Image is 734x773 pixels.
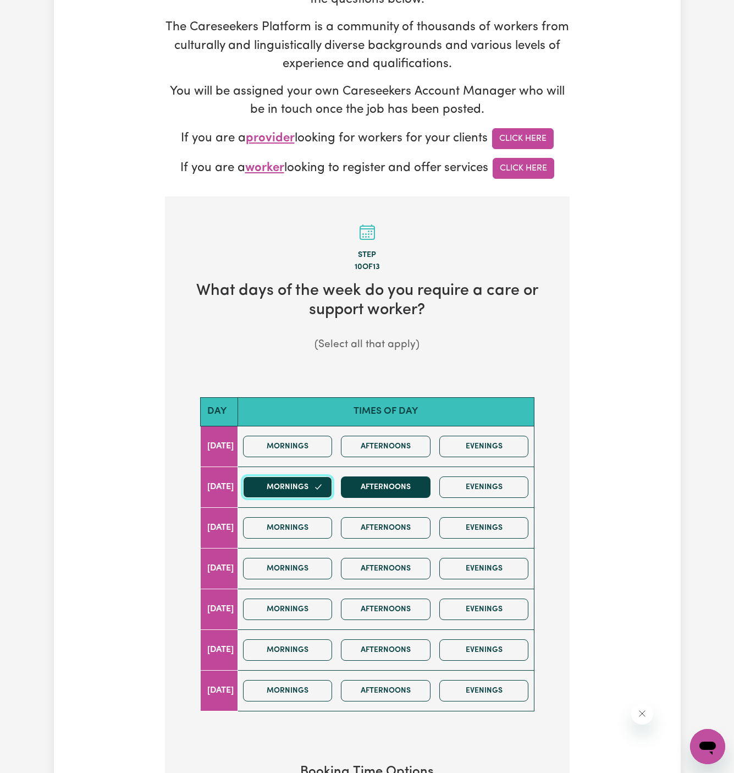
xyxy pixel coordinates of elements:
h2: What days of the week do you require a care or support worker? [183,282,552,320]
button: Mornings [243,476,333,498]
p: The Careseekers Platform is a community of thousands of workers from culturally and linguisticall... [165,18,570,74]
button: Mornings [243,680,333,701]
button: Mornings [243,599,333,620]
a: Click Here [492,128,554,149]
p: If you are a looking to register and offer services [165,158,570,179]
div: Step [183,249,552,261]
td: [DATE] [200,507,238,548]
button: Afternoons [341,558,431,579]
button: Evenings [439,558,529,579]
button: Afternoons [341,436,431,457]
button: Mornings [243,558,333,579]
button: Mornings [243,639,333,661]
td: [DATE] [200,670,238,711]
td: [DATE] [200,629,238,670]
button: Evenings [439,436,529,457]
button: Evenings [439,476,529,498]
div: 10 of 13 [183,261,552,273]
p: If you are a looking for workers for your clients [165,128,570,149]
button: Mornings [243,436,333,457]
p: You will be assigned your own Careseekers Account Manager who will be in touch once the job has b... [165,83,570,119]
iframe: Close message [631,703,653,725]
td: [DATE] [200,426,238,467]
td: [DATE] [200,467,238,507]
button: Afternoons [341,476,431,498]
th: Times of day [238,398,534,426]
button: Afternoons [341,599,431,620]
iframe: Button to launch messaging window [690,729,725,764]
td: [DATE] [200,589,238,629]
p: (Select all that apply) [183,337,552,353]
button: Mornings [243,517,333,539]
span: provider [246,132,295,145]
button: Afternoons [341,639,431,661]
button: Evenings [439,599,529,620]
button: Afternoons [341,517,431,539]
th: Day [200,398,238,426]
button: Evenings [439,680,529,701]
button: Afternoons [341,680,431,701]
button: Evenings [439,639,529,661]
a: Click Here [493,158,554,179]
button: Evenings [439,517,529,539]
td: [DATE] [200,548,238,589]
span: Need any help? [7,8,67,17]
span: worker [245,162,284,174]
